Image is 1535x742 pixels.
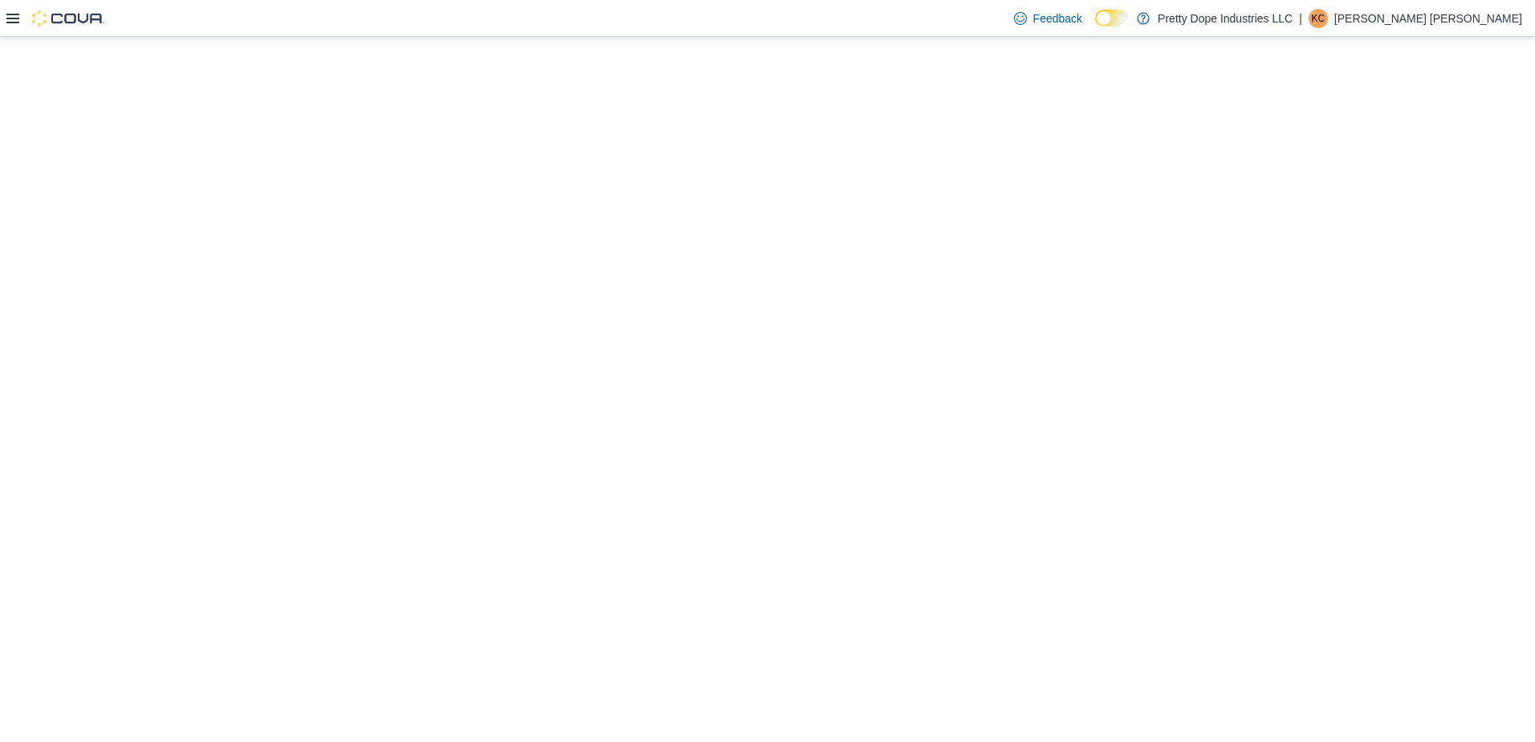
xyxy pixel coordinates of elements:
[1008,2,1089,35] a: Feedback
[1158,9,1293,28] p: Pretty Dope Industries LLC
[32,10,104,26] img: Cova
[1309,9,1328,28] div: Kennedy Calvarese
[1095,10,1129,26] input: Dark Mode
[1334,9,1522,28] p: [PERSON_NAME] [PERSON_NAME]
[1311,9,1325,28] span: KC
[1033,10,1082,26] span: Feedback
[1299,9,1302,28] p: |
[1095,26,1096,27] span: Dark Mode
